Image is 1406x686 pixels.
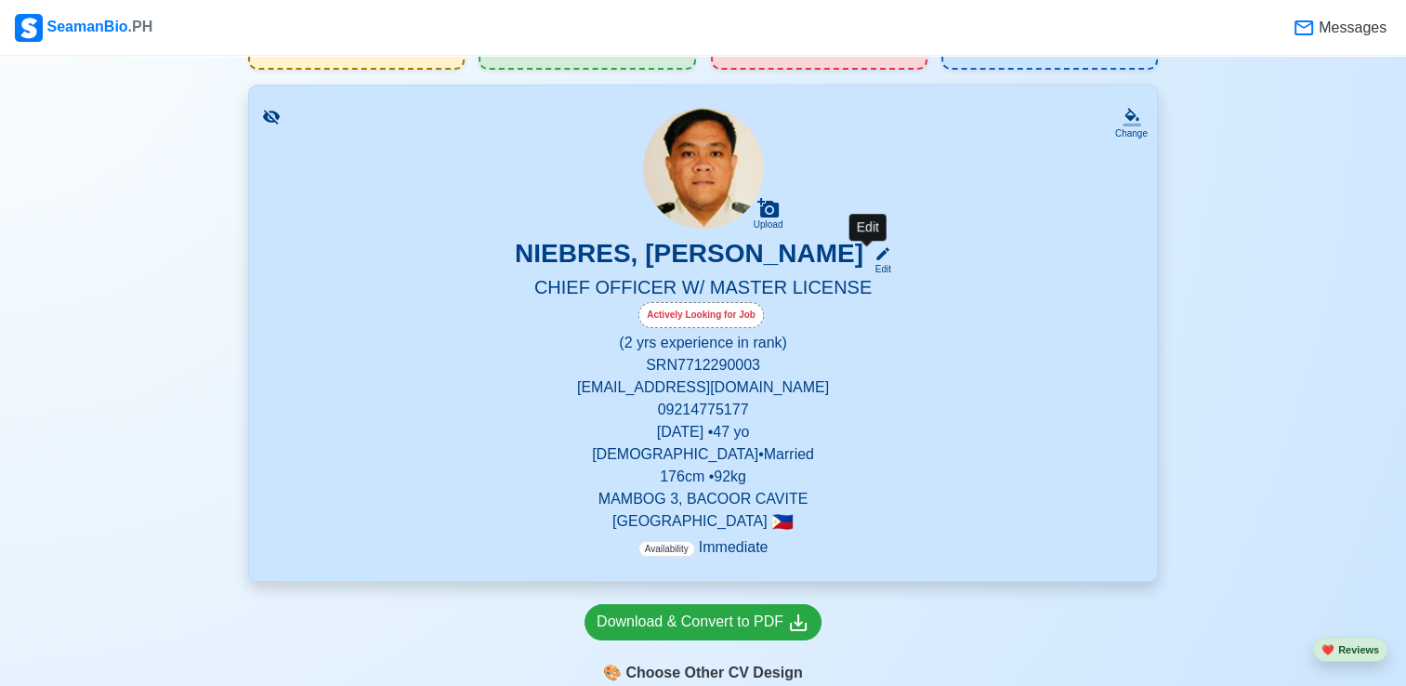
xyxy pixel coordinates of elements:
[271,376,1135,399] p: [EMAIL_ADDRESS][DOMAIN_NAME]
[1321,644,1334,655] span: heart
[271,276,1135,302] h5: CHIEF OFFICER W/ MASTER LICENSE
[271,466,1135,488] p: 176 cm • 92 kg
[15,14,43,42] img: Logo
[15,14,152,42] div: SeamanBio
[849,214,887,241] div: Edit
[603,662,622,684] span: paint
[271,443,1135,466] p: [DEMOGRAPHIC_DATA] • Married
[771,513,794,531] span: 🇵🇭
[271,510,1135,533] p: [GEOGRAPHIC_DATA]
[271,354,1135,376] p: SRN 7712290003
[597,611,809,634] div: Download & Convert to PDF
[638,302,764,328] div: Actively Looking for Job
[515,238,863,276] h3: NIEBRES, [PERSON_NAME]
[128,19,153,34] span: .PH
[271,421,1135,443] p: [DATE] • 47 yo
[271,332,1135,354] p: (2 yrs experience in rank)
[271,488,1135,510] p: MAMBOG 3, BACOOR CAVITE
[638,541,695,557] span: Availability
[638,536,769,559] p: Immediate
[1115,126,1148,140] div: Change
[271,399,1135,421] p: 09214775177
[867,262,891,276] div: Edit
[585,604,821,640] a: Download & Convert to PDF
[1313,638,1387,663] button: heartReviews
[754,219,783,231] div: Upload
[1315,17,1386,39] span: Messages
